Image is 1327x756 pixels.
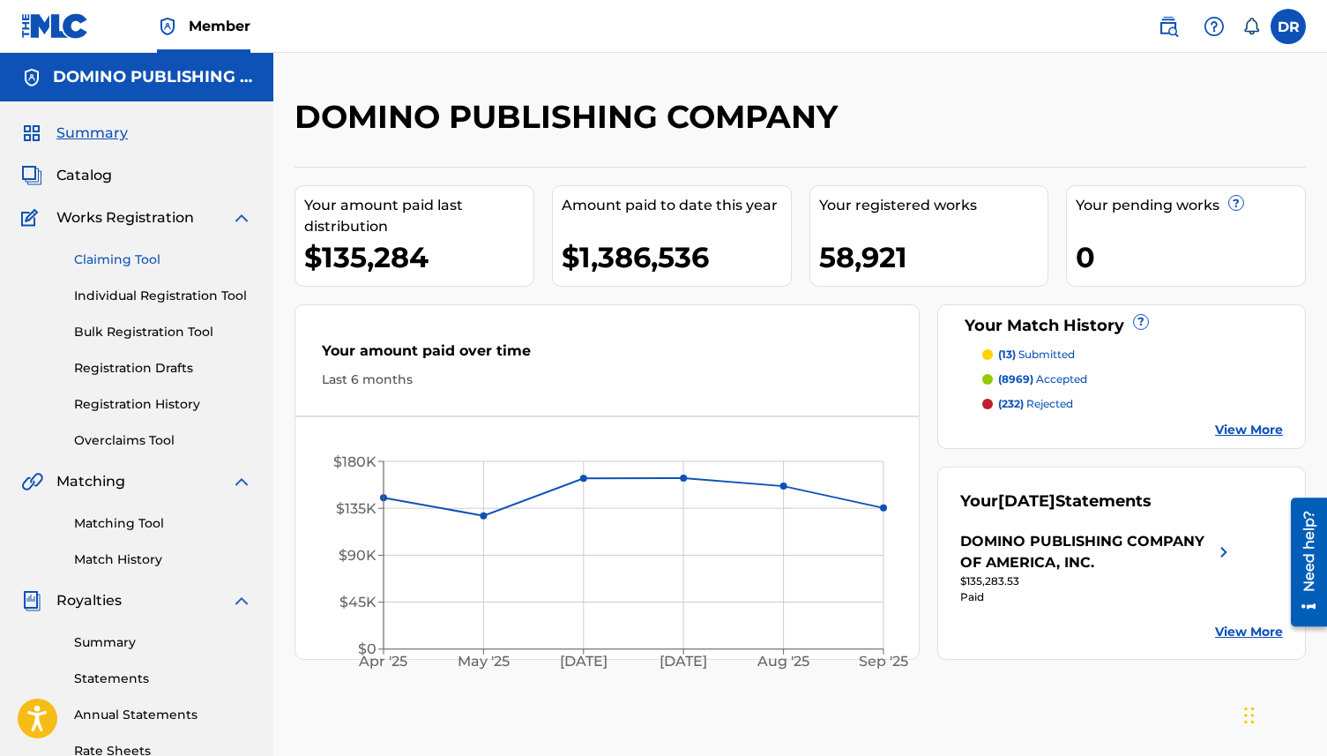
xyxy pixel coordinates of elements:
[21,123,42,144] img: Summary
[21,13,89,39] img: MLC Logo
[1278,490,1327,632] iframe: Resource Center
[74,359,252,378] a: Registration Drafts
[74,706,252,724] a: Annual Statements
[960,531,1234,605] a: DOMINO PUBLISHING COMPANY OF AMERICA, INC.right chevron icon$135,283.53Paid
[998,371,1087,387] p: accepted
[1215,421,1283,439] a: View More
[562,237,791,277] div: $1,386,536
[21,165,42,186] img: Catalog
[333,453,376,470] tspan: $180K
[982,396,1283,412] a: (232) rejected
[998,491,1055,511] span: [DATE]
[359,653,408,670] tspan: Apr '25
[74,323,252,341] a: Bulk Registration Tool
[1197,9,1232,44] div: Help
[1158,16,1179,37] img: search
[74,287,252,305] a: Individual Registration Tool
[294,97,846,137] h2: DOMINO PUBLISHING COMPANY
[998,397,1024,410] span: (232)
[1076,237,1305,277] div: 0
[757,653,809,670] tspan: Aug '25
[21,471,43,492] img: Matching
[74,431,252,450] a: Overclaims Tool
[1134,315,1148,329] span: ?
[1242,18,1260,35] div: Notifications
[21,207,44,228] img: Works Registration
[74,670,252,688] a: Statements
[1244,689,1255,742] div: Drag
[21,165,112,186] a: CatalogCatalog
[56,165,112,186] span: Catalog
[157,16,178,37] img: Top Rightsholder
[660,653,707,670] tspan: [DATE]
[1076,195,1305,216] div: Your pending works
[960,589,1234,605] div: Paid
[74,514,252,533] a: Matching Tool
[322,371,892,389] div: Last 6 months
[304,195,533,237] div: Your amount paid last distribution
[960,490,1152,513] div: Your Statements
[998,348,1016,361] span: (13)
[998,372,1033,385] span: (8969)
[458,653,510,670] tspan: May '25
[74,395,252,414] a: Registration History
[960,573,1234,589] div: $135,283.53
[339,594,376,610] tspan: $45K
[336,500,376,517] tspan: $135K
[960,314,1283,338] div: Your Match History
[1204,16,1225,37] img: help
[960,531,1213,573] div: DOMINO PUBLISHING COMPANY OF AMERICA, INC.
[231,207,252,228] img: expand
[56,471,125,492] span: Matching
[859,653,908,670] tspan: Sep '25
[339,547,376,564] tspan: $90K
[560,653,608,670] tspan: [DATE]
[1229,196,1243,210] span: ?
[231,471,252,492] img: expand
[982,347,1283,363] a: (13) submitted
[56,123,128,144] span: Summary
[56,207,194,228] span: Works Registration
[231,590,252,611] img: expand
[998,396,1073,412] p: rejected
[1213,531,1234,573] img: right chevron icon
[1151,9,1186,44] a: Public Search
[21,590,42,611] img: Royalties
[1215,623,1283,641] a: View More
[189,16,250,36] span: Member
[322,341,892,371] div: Your amount paid over time
[358,640,376,657] tspan: $0
[1271,9,1306,44] div: User Menu
[53,67,252,87] h5: DOMINO PUBLISHING COMPANY
[74,550,252,569] a: Match History
[74,633,252,652] a: Summary
[56,590,122,611] span: Royalties
[74,251,252,269] a: Claiming Tool
[1239,671,1327,756] iframe: Chat Widget
[982,371,1283,387] a: (8969) accepted
[304,237,533,277] div: $135,284
[819,237,1048,277] div: 58,921
[819,195,1048,216] div: Your registered works
[998,347,1075,363] p: submitted
[21,67,42,88] img: Accounts
[21,123,128,144] a: SummarySummary
[562,195,791,216] div: Amount paid to date this year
